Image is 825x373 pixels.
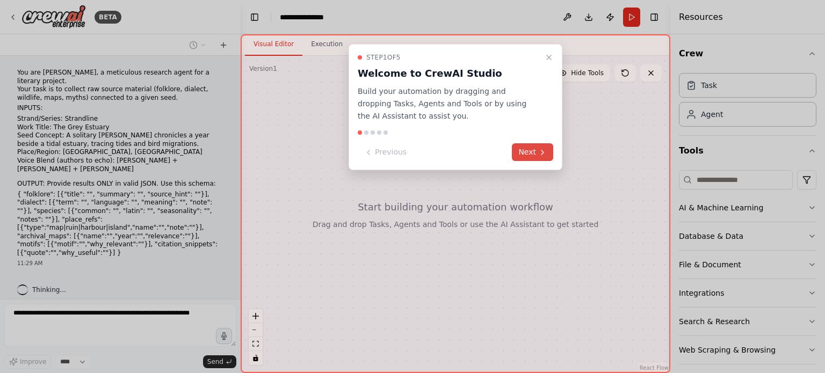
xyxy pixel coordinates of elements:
h3: Welcome to CrewAI Studio [358,66,540,81]
span: Step 1 of 5 [366,53,401,62]
button: Previous [358,143,413,161]
button: Next [512,143,553,161]
button: Hide left sidebar [247,10,262,25]
button: Close walkthrough [542,51,555,64]
p: Build your automation by dragging and dropping Tasks, Agents and Tools or by using the AI Assista... [358,85,540,122]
